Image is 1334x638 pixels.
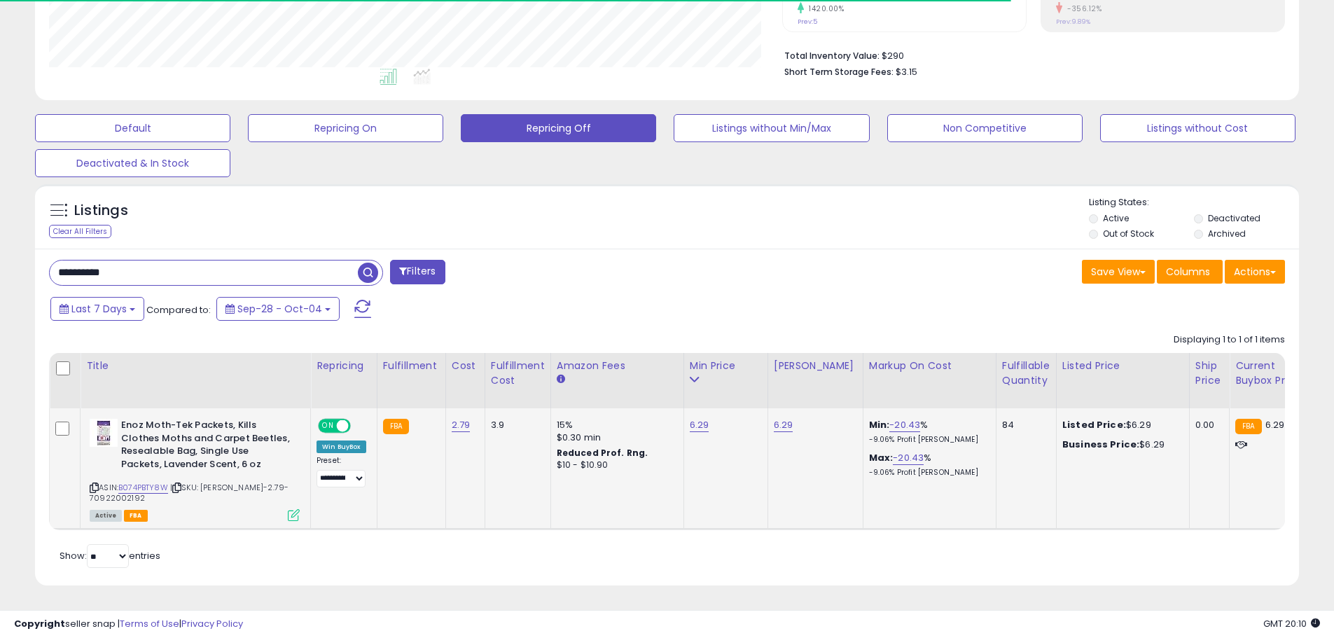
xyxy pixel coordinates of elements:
[674,114,869,142] button: Listings without Min/Max
[1157,260,1223,284] button: Columns
[452,418,471,432] a: 2.79
[1174,333,1285,347] div: Displaying 1 to 1 of 1 items
[317,456,366,487] div: Preset:
[1062,419,1179,431] div: $6.29
[896,65,917,78] span: $3.15
[74,201,128,221] h5: Listings
[557,431,673,444] div: $0.30 min
[1208,228,1246,240] label: Archived
[90,510,122,522] span: All listings currently available for purchase on Amazon
[784,46,1274,63] li: $290
[1056,18,1090,26] small: Prev: 9.89%
[1100,114,1295,142] button: Listings without Cost
[383,419,409,434] small: FBA
[118,482,168,494] a: B074PBTY8W
[557,359,678,373] div: Amazon Fees
[319,420,337,432] span: ON
[383,359,440,373] div: Fulfillment
[1225,260,1285,284] button: Actions
[49,225,111,238] div: Clear All Filters
[71,302,127,316] span: Last 7 Days
[869,418,890,431] b: Min:
[774,418,793,432] a: 6.29
[60,549,160,562] span: Show: entries
[390,260,445,284] button: Filters
[237,302,322,316] span: Sep-28 - Oct-04
[1062,4,1102,14] small: -356.12%
[120,617,179,630] a: Terms of Use
[1166,265,1210,279] span: Columns
[1235,359,1307,388] div: Current Buybox Price
[491,359,545,388] div: Fulfillment Cost
[14,617,65,630] strong: Copyright
[557,419,673,431] div: 15%
[1263,617,1320,630] span: 2025-10-12 20:10 GMT
[491,419,540,431] div: 3.9
[1195,359,1223,388] div: Ship Price
[1002,359,1050,388] div: Fulfillable Quantity
[690,418,709,432] a: 6.29
[35,149,230,177] button: Deactivated & In Stock
[14,618,243,631] div: seller snap | |
[869,359,990,373] div: Markup on Cost
[1265,418,1285,431] span: 6.29
[784,50,880,62] b: Total Inventory Value:
[248,114,443,142] button: Repricing On
[889,418,920,432] a: -20.43
[181,617,243,630] a: Privacy Policy
[124,510,148,522] span: FBA
[317,441,366,453] div: Win BuyBox
[90,419,300,520] div: ASIN:
[35,114,230,142] button: Default
[869,419,985,445] div: %
[869,452,985,478] div: %
[557,373,565,386] small: Amazon Fees.
[146,303,211,317] span: Compared to:
[774,359,857,373] div: [PERSON_NAME]
[90,482,289,503] span: | SKU: [PERSON_NAME]-2.79-70922002192
[887,114,1083,142] button: Non Competitive
[1208,212,1260,224] label: Deactivated
[216,297,340,321] button: Sep-28 - Oct-04
[1002,419,1045,431] div: 84
[90,419,118,447] img: 41-Kh33-BPL._SL40_.jpg
[804,4,844,14] small: 1420.00%
[557,459,673,471] div: $10 - $10.90
[1089,196,1299,209] p: Listing States:
[1062,359,1183,373] div: Listed Price
[1235,419,1261,434] small: FBA
[86,359,305,373] div: Title
[1062,418,1126,431] b: Listed Price:
[869,468,985,478] p: -9.06% Profit [PERSON_NAME]
[893,451,924,465] a: -20.43
[1082,260,1155,284] button: Save View
[1062,438,1139,451] b: Business Price:
[869,435,985,445] p: -9.06% Profit [PERSON_NAME]
[863,353,996,408] th: The percentage added to the cost of goods (COGS) that forms the calculator for Min & Max prices.
[798,18,817,26] small: Prev: 5
[1195,419,1218,431] div: 0.00
[1103,228,1154,240] label: Out of Stock
[461,114,656,142] button: Repricing Off
[1062,438,1179,451] div: $6.29
[690,359,762,373] div: Min Price
[1103,212,1129,224] label: Active
[784,66,894,78] b: Short Term Storage Fees:
[121,419,291,474] b: Enoz Moth-Tek Packets, Kills Clothes Moths and Carpet Beetles, Resealable Bag, Single Use Packets...
[452,359,479,373] div: Cost
[50,297,144,321] button: Last 7 Days
[317,359,371,373] div: Repricing
[349,420,371,432] span: OFF
[869,451,894,464] b: Max:
[557,447,648,459] b: Reduced Prof. Rng.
